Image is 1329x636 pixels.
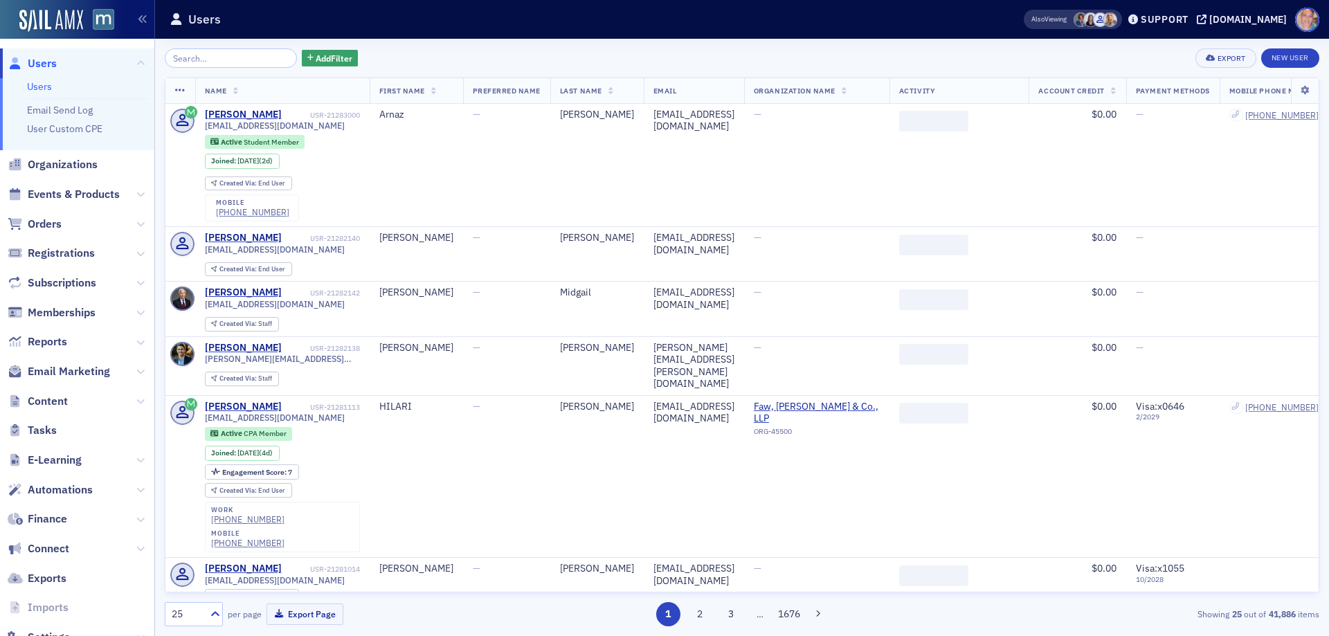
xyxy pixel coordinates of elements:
a: Imports [8,600,69,615]
div: [PERSON_NAME] [205,342,282,354]
div: End User [219,266,285,273]
span: Mobile Phone Number [1229,86,1321,96]
a: View Homepage [83,9,114,33]
span: $0.00 [1092,341,1116,354]
div: Created Via: End User [205,176,292,191]
img: SailAMX [19,10,83,32]
button: 1676 [777,602,802,626]
span: — [473,562,480,574]
span: Profile [1295,8,1319,32]
button: 2 [687,602,712,626]
span: Registrations [28,246,95,261]
a: Tasks [8,423,57,438]
button: 1 [656,602,680,626]
span: Visa : x1055 [1136,562,1184,574]
div: [PHONE_NUMBER] [1245,110,1319,120]
span: Add Filter [316,52,352,64]
span: — [1136,341,1143,354]
div: USR-21281113 [284,403,360,412]
div: Also [1031,15,1045,24]
button: Export Page [266,603,343,625]
a: Registrations [8,246,95,261]
a: Exports [8,571,66,586]
span: [DATE] [237,448,259,457]
div: [PERSON_NAME] [560,563,634,575]
div: [PERSON_NAME] [379,342,453,354]
div: 25 [172,607,202,621]
span: — [754,341,761,354]
div: Engagement Score: 7 [205,464,299,480]
a: [PHONE_NUMBER] [216,207,289,217]
span: Created Via : [219,374,258,383]
div: USR-21281014 [284,565,360,574]
span: — [754,286,761,298]
span: [PERSON_NAME][EMAIL_ADDRESS][PERSON_NAME][DOMAIN_NAME] [205,354,360,364]
div: work [211,506,284,514]
div: Showing out of items [944,608,1319,620]
a: [PHONE_NUMBER] [211,538,284,548]
span: 2 / 2029 [1136,412,1210,421]
span: $0.00 [1092,286,1116,298]
div: [PERSON_NAME] [560,232,634,244]
span: Engagement Score : [222,467,288,477]
a: Reports [8,334,67,349]
span: [EMAIL_ADDRESS][DOMAIN_NAME] [205,120,345,131]
span: [DATE] [237,156,259,165]
span: ‌ [899,403,968,424]
span: … [750,608,770,620]
div: Created Via: Staff [205,317,279,331]
span: Chris Dougherty [1074,12,1088,27]
span: ‌ [899,565,968,586]
span: $0.00 [1092,108,1116,120]
span: E-Learning [28,453,82,468]
span: Active [221,428,244,438]
div: [PERSON_NAME] [560,401,634,413]
span: — [473,108,480,120]
span: Created Via : [219,486,258,495]
span: Orders [28,217,62,232]
span: — [754,108,761,120]
div: HILARI [379,401,453,413]
img: SailAMX [93,9,114,30]
div: [PERSON_NAME] [205,563,282,575]
span: Joined : [211,448,237,457]
span: Activity [899,86,935,96]
span: Viewing [1031,15,1067,24]
span: Subscriptions [28,275,96,291]
span: — [1136,231,1143,244]
a: [PERSON_NAME] [205,287,282,299]
div: [EMAIL_ADDRESS][DOMAIN_NAME] [653,232,734,256]
div: ORG-45500 [754,427,880,441]
div: [PERSON_NAME] [379,563,453,575]
span: Created Via : [219,179,258,188]
span: Email Marketing [28,364,110,379]
span: ‌ [899,111,968,131]
span: [EMAIL_ADDRESS][DOMAIN_NAME] [205,244,345,255]
a: [PERSON_NAME] [205,401,282,413]
span: Account Credit [1038,86,1104,96]
div: [PERSON_NAME] [205,109,282,121]
a: [PERSON_NAME] [205,232,282,244]
div: (2d) [237,156,273,165]
span: $0.00 [1092,231,1116,244]
div: Engagement Score: 7 [205,589,299,604]
div: [PERSON_NAME] [379,287,453,299]
span: — [473,341,480,354]
span: Created Via : [219,264,258,273]
div: USR-21283000 [284,111,360,120]
button: [DOMAIN_NAME] [1197,15,1292,24]
span: Memberships [28,305,96,320]
div: [EMAIL_ADDRESS][DOMAIN_NAME] [653,401,734,425]
span: Organization Name [754,86,835,96]
span: [EMAIL_ADDRESS][DOMAIN_NAME] [205,299,345,309]
button: AddFilter [302,50,359,67]
span: [EMAIL_ADDRESS][DOMAIN_NAME] [205,575,345,585]
span: Automations [28,482,93,498]
span: Email [653,86,677,96]
span: — [1136,108,1143,120]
